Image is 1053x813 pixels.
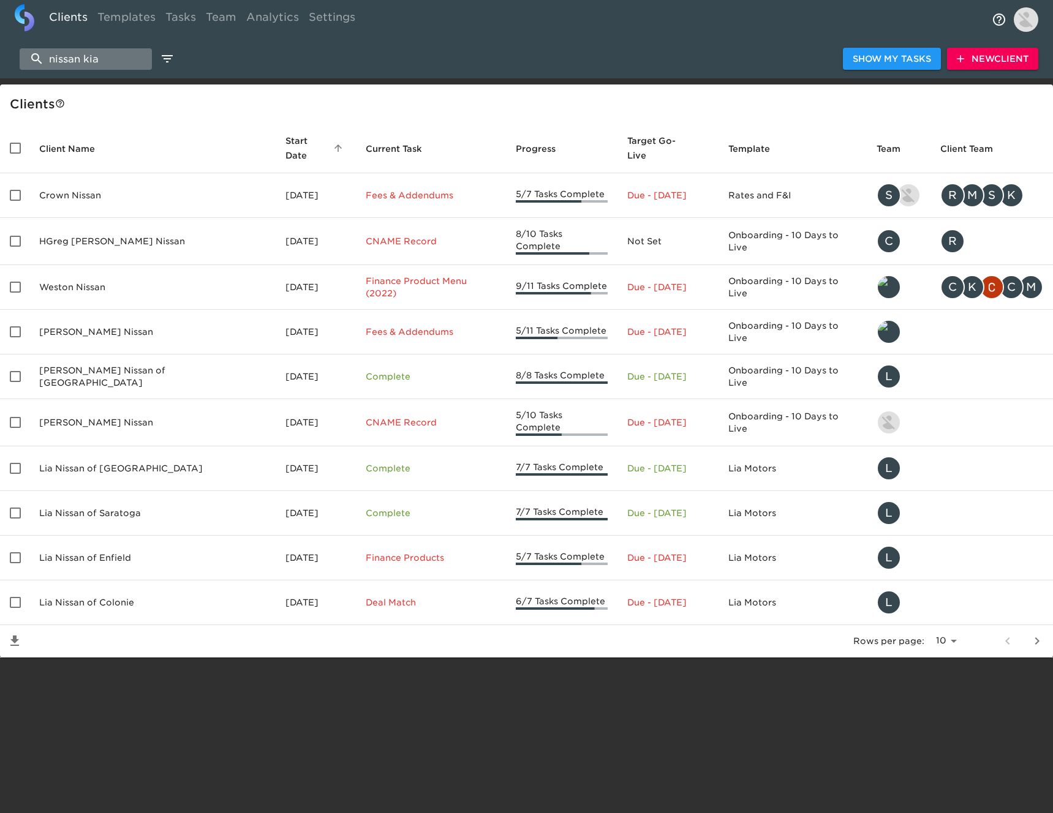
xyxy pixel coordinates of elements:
div: L [877,590,901,615]
div: lauren.seimas@roadster.com [877,364,921,389]
div: rrobins@crowncars.com, mcooley@crowncars.com, sparent@crowncars.com, kwilson@crowncars.com [940,183,1043,208]
td: Lia Motors [719,446,867,491]
span: Target Go-Live [627,133,709,163]
td: Lia Motors [719,580,867,625]
td: 5/10 Tasks Complete [506,399,617,446]
td: 7/7 Tasks Complete [506,491,617,536]
button: Show My Tasks [843,48,941,70]
td: Lia Motors [719,491,867,536]
td: Lia Nissan of Enfield [29,536,276,580]
td: [DATE] [276,399,356,446]
p: Due - [DATE] [627,596,709,609]
p: Due - [DATE] [627,326,709,338]
td: [DATE] [276,173,356,218]
td: Onboarding - 10 Days to Live [719,265,867,310]
td: 5/7 Tasks Complete [506,173,617,218]
div: S [979,183,1004,208]
span: Client Name [39,141,111,156]
span: This is the next Task in this Hub that should be completed [366,141,422,156]
div: nikko.foster@roadster.com [877,410,921,435]
td: Onboarding - 10 Days to Live [719,354,867,399]
a: Templates [92,4,160,34]
img: christopher.mccarthy@roadster.com [981,276,1003,298]
td: Not Set [617,218,719,265]
img: nikko.foster@roadster.com [878,411,900,433]
p: Due - [DATE] [627,370,709,383]
td: Onboarding - 10 Days to Live [719,310,867,354]
td: Onboarding - 10 Days to Live [719,399,867,446]
p: CNAME Record [366,416,496,429]
p: Fees & Addendums [366,189,496,201]
span: Calculated based on the start date and the duration of all Tasks contained in this Hub. [627,133,693,163]
div: S [877,183,901,208]
select: rows per page [929,632,961,650]
img: leland@roadster.com [878,321,900,343]
td: [DATE] [276,536,356,580]
td: Lia Nissan of [GEOGRAPHIC_DATA] [29,446,276,491]
img: logo [15,4,34,31]
a: Tasks [160,4,201,34]
p: Complete [366,462,496,474]
td: [DATE] [276,310,356,354]
td: [PERSON_NAME] Nissan of [GEOGRAPHIC_DATA] [29,354,276,399]
div: K [960,275,984,299]
p: Due - [DATE] [627,462,709,474]
button: edit [157,48,178,69]
td: 8/10 Tasks Complete [506,218,617,265]
td: Weston Nissan [29,265,276,310]
div: clayton.mandel@roadster.com [877,229,921,253]
span: Current Task [366,141,438,156]
div: C [999,275,1024,299]
td: [DATE] [276,265,356,310]
button: next page [1022,626,1052,656]
div: lauren.seimas@roadster.com [877,456,921,481]
span: Show My Tasks [853,51,931,67]
span: New Client [957,51,1028,67]
button: NewClient [947,48,1038,70]
div: Client s [10,94,1048,114]
img: austin@roadster.com [897,184,919,206]
div: C [877,229,901,253]
td: [DATE] [276,354,356,399]
div: L [877,545,901,570]
td: HGreg [PERSON_NAME] Nissan [29,218,276,265]
span: Team [877,141,916,156]
p: Complete [366,370,496,383]
td: Crown Nissan [29,173,276,218]
img: Profile [1014,7,1038,32]
p: Due - [DATE] [627,416,709,429]
div: R [940,229,965,253]
div: cpereira@westonauto.com, kendra.zellner@roadster.com, christopher.mccarthy@roadster.com, cfrankli... [940,275,1043,299]
span: Start Date [285,133,346,163]
td: 6/7 Tasks Complete [506,580,617,625]
td: 9/11 Tasks Complete [506,265,617,310]
td: 8/8 Tasks Complete [506,354,617,399]
td: Lia Nissan of Saratoga [29,491,276,536]
p: Finance Products [366,552,496,564]
td: 7/7 Tasks Complete [506,446,617,491]
div: leland@roadster.com [877,275,921,299]
p: Rows per page: [853,635,924,647]
p: Complete [366,507,496,519]
td: Lia Nissan of Colonie [29,580,276,625]
div: L [877,456,901,481]
div: M [1019,275,1043,299]
div: C [940,275,965,299]
div: R [940,183,965,208]
a: Analytics [241,4,304,34]
div: L [877,501,901,525]
span: Progress [516,141,572,156]
p: Due - [DATE] [627,189,709,201]
button: notifications [984,5,1014,34]
p: CNAME Record [366,235,496,247]
td: [PERSON_NAME] Nissan [29,310,276,354]
div: M [960,183,984,208]
p: Due - [DATE] [627,552,709,564]
a: Settings [304,4,360,34]
div: leland@roadster.com [877,320,921,344]
img: leland@roadster.com [878,276,900,298]
p: Finance Product Menu (2022) [366,275,496,299]
div: K [999,183,1024,208]
div: rhall@hgreg.com [940,229,1043,253]
p: Due - [DATE] [627,281,709,293]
